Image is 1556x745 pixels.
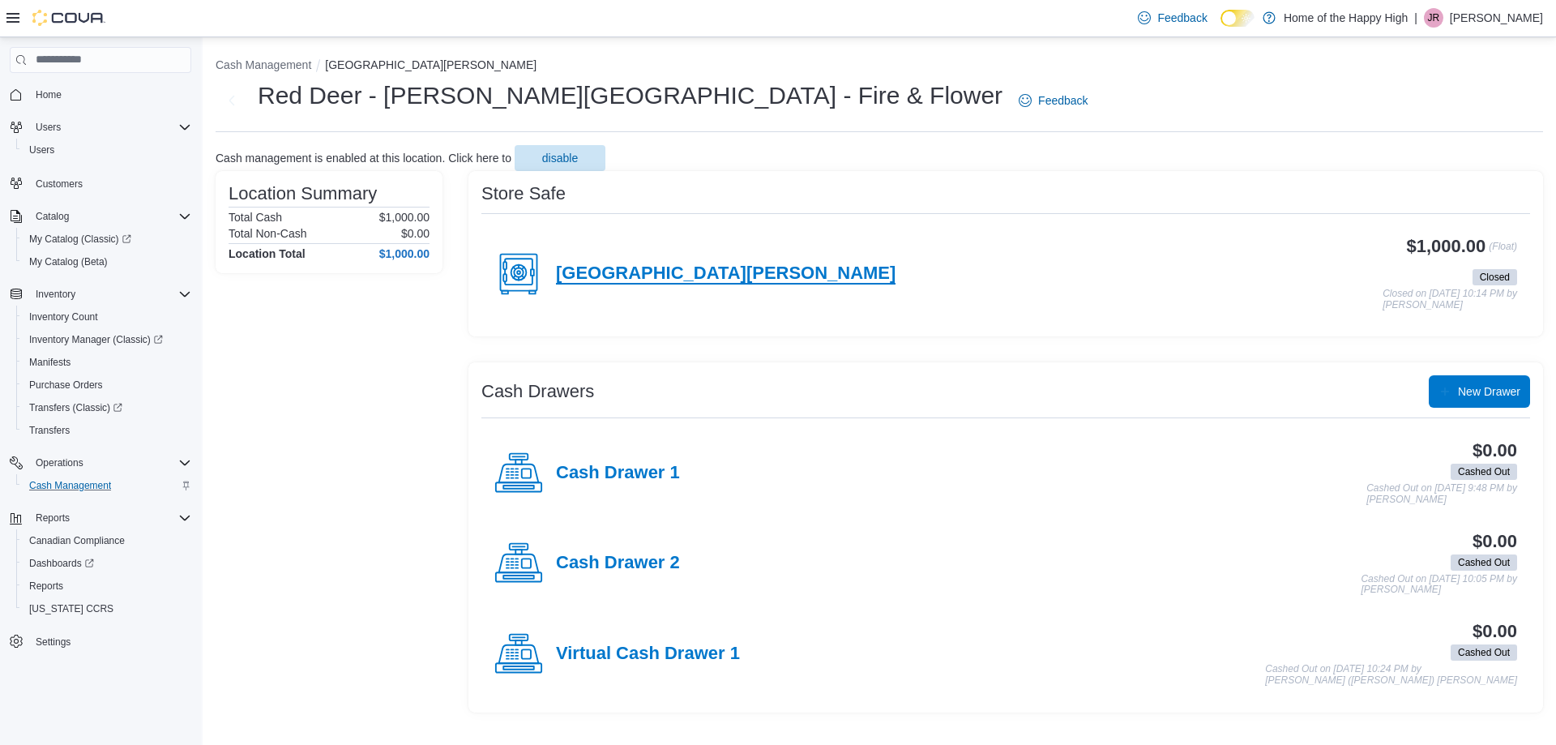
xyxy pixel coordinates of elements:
h3: $0.00 [1473,441,1517,460]
span: Operations [29,453,191,473]
button: Settings [3,630,198,653]
button: Catalog [29,207,75,226]
button: Next [216,84,248,117]
span: My Catalog (Beta) [23,252,191,272]
h4: Location Total [229,247,306,260]
span: Customers [29,173,191,193]
a: Cash Management [23,476,118,495]
span: New Drawer [1458,383,1520,400]
button: Catalog [3,205,198,228]
span: Home [36,88,62,101]
h3: Store Safe [481,184,566,203]
span: Cashed Out [1451,464,1517,480]
a: Users [23,140,61,160]
a: Feedback [1012,84,1094,117]
h1: Red Deer - [PERSON_NAME][GEOGRAPHIC_DATA] - Fire & Flower [258,79,1002,112]
button: Users [16,139,198,161]
button: Inventory Count [16,306,198,328]
span: Cashed Out [1458,645,1510,660]
span: Inventory Count [23,307,191,327]
button: Cash Management [16,474,198,497]
h3: $0.00 [1473,532,1517,551]
span: Transfers (Classic) [29,401,122,414]
h3: Cash Drawers [481,382,594,401]
span: Inventory Count [29,310,98,323]
button: Reports [29,508,76,528]
span: Feedback [1038,92,1088,109]
h4: Cash Drawer 2 [556,553,680,574]
span: Customers [36,178,83,191]
span: Transfers (Classic) [23,398,191,417]
span: Cashed Out [1458,465,1510,479]
span: Dashboards [29,557,94,570]
a: Inventory Manager (Classic) [23,330,169,349]
button: Operations [29,453,90,473]
span: Reports [23,576,191,596]
button: Cash Management [216,58,311,71]
button: [GEOGRAPHIC_DATA][PERSON_NAME] [325,58,536,71]
span: Reports [29,508,191,528]
a: Feedback [1131,2,1213,34]
span: My Catalog (Beta) [29,255,108,268]
h4: $1,000.00 [379,247,430,260]
p: Cashed Out on [DATE] 10:05 PM by [PERSON_NAME] [1361,574,1517,596]
button: Operations [3,452,198,474]
a: My Catalog (Classic) [16,228,198,250]
span: Cash Management [29,479,111,492]
span: Catalog [29,207,191,226]
span: Feedback [1157,10,1207,26]
p: | [1414,8,1417,28]
span: disable [542,150,578,166]
span: Settings [36,636,71,649]
button: Users [3,116,198,139]
h3: $1,000.00 [1407,237,1486,256]
input: Dark Mode [1220,10,1255,27]
span: [US_STATE] CCRS [29,602,113,615]
span: Manifests [29,356,71,369]
span: Cashed Out [1451,644,1517,661]
span: Inventory [29,285,191,304]
a: Purchase Orders [23,375,109,395]
h3: Location Summary [229,184,377,203]
a: Dashboards [16,552,198,575]
a: Customers [29,174,89,194]
p: Cash management is enabled at this location. Click here to [216,152,511,165]
span: Users [36,121,61,134]
h3: $0.00 [1473,622,1517,641]
p: $0.00 [401,227,430,240]
button: Purchase Orders [16,374,198,396]
span: Users [29,143,54,156]
span: Transfers [23,421,191,440]
img: Cova [32,10,105,26]
span: Purchase Orders [23,375,191,395]
span: Dashboards [23,554,191,573]
a: [US_STATE] CCRS [23,599,120,619]
span: Reports [36,512,70,524]
a: Inventory Manager (Classic) [16,328,198,351]
span: Catalog [36,210,69,223]
span: Manifests [23,353,191,372]
button: Reports [16,575,198,597]
button: [US_STATE] CCRS [16,597,198,620]
span: JR [1428,8,1440,28]
span: Home [29,84,191,105]
button: Canadian Compliance [16,529,198,552]
span: Operations [36,456,83,469]
span: My Catalog (Classic) [23,229,191,249]
button: Manifests [16,351,198,374]
p: [PERSON_NAME] [1450,8,1543,28]
a: Home [29,85,68,105]
p: Closed on [DATE] 10:14 PM by [PERSON_NAME] [1383,289,1517,310]
span: Users [23,140,191,160]
h4: Virtual Cash Drawer 1 [556,644,740,665]
a: Inventory Count [23,307,105,327]
span: My Catalog (Classic) [29,233,131,246]
span: Closed [1473,269,1517,285]
a: Dashboards [23,554,100,573]
span: Canadian Compliance [23,531,191,550]
span: Inventory Manager (Classic) [29,333,163,346]
a: Settings [29,632,77,652]
p: $1,000.00 [379,211,430,224]
button: Home [3,83,198,106]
